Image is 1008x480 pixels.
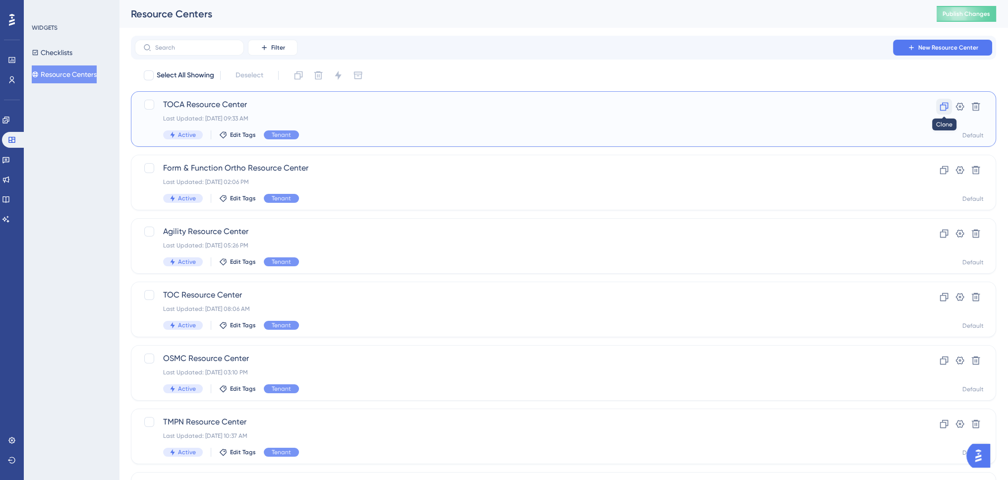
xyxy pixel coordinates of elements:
div: Default [962,449,984,457]
span: Select All Showing [157,69,214,81]
div: Default [962,195,984,203]
div: Last Updated: [DATE] 09:33 AM [163,115,885,122]
button: Edit Tags [219,258,256,266]
iframe: UserGuiding AI Assistant Launcher [966,441,996,471]
div: Resource Centers [131,7,912,21]
span: Active [178,448,196,456]
button: Edit Tags [219,321,256,329]
button: Checklists [32,44,72,61]
div: Default [962,258,984,266]
button: Edit Tags [219,385,256,393]
span: Active [178,131,196,139]
span: Active [178,385,196,393]
input: Search [155,44,236,51]
span: New Resource Center [918,44,978,52]
div: Last Updated: [DATE] 05:26 PM [163,241,885,249]
button: Edit Tags [219,448,256,456]
span: Filter [271,44,285,52]
span: TOC Resource Center [163,289,885,301]
span: TOCA Resource Center [163,99,885,111]
span: Edit Tags [230,385,256,393]
span: Active [178,194,196,202]
div: WIDGETS [32,24,58,32]
span: Deselect [236,69,263,81]
span: Edit Tags [230,321,256,329]
button: Deselect [227,66,272,84]
span: Tenant [272,385,291,393]
span: Active [178,258,196,266]
span: Agility Resource Center [163,226,885,238]
button: Resource Centers [32,65,97,83]
span: Tenant [272,131,291,139]
div: Last Updated: [DATE] 02:06 PM [163,178,885,186]
span: Edit Tags [230,258,256,266]
span: Edit Tags [230,194,256,202]
span: Form & Function Ortho Resource Center [163,162,885,174]
button: New Resource Center [893,40,992,56]
span: Active [178,321,196,329]
button: Edit Tags [219,194,256,202]
span: Tenant [272,448,291,456]
span: Tenant [272,194,291,202]
button: Publish Changes [937,6,996,22]
div: Default [962,385,984,393]
span: Tenant [272,258,291,266]
div: Default [962,131,984,139]
span: Edit Tags [230,131,256,139]
span: TMPN Resource Center [163,416,885,428]
button: Filter [248,40,297,56]
span: Tenant [272,321,291,329]
div: Last Updated: [DATE] 10:37 AM [163,432,885,440]
div: Last Updated: [DATE] 03:10 PM [163,368,885,376]
div: Last Updated: [DATE] 08:06 AM [163,305,885,313]
span: OSMC Resource Center [163,353,885,364]
div: Default [962,322,984,330]
button: Edit Tags [219,131,256,139]
span: Edit Tags [230,448,256,456]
